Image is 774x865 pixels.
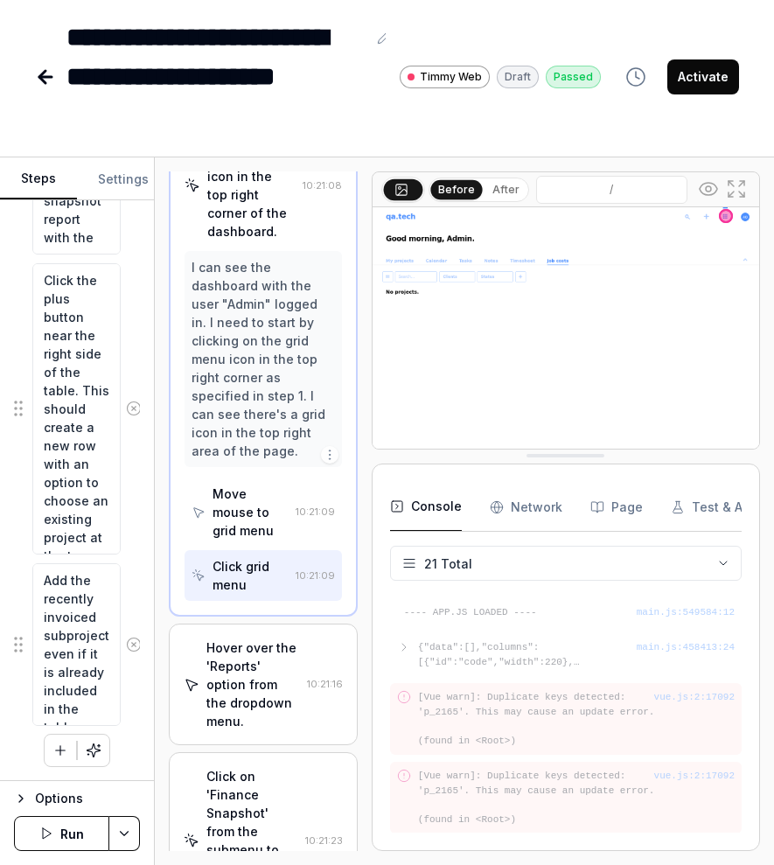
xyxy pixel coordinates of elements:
[14,562,140,727] div: Suggestions
[418,640,637,669] pre: {"data":[],"columns":[{"id":"code","width":220},{"id":"budget","width":120},{"id":"ooh","width":1...
[206,638,300,730] div: Hover over the 'Reports' option from the dropdown menu.
[637,640,735,655] button: main.js:458413:24
[667,59,739,94] button: Activate
[14,262,140,555] div: Suggestions
[637,640,735,655] div: main.js : 458413 : 24
[418,690,735,748] pre: [Vue warn]: Duplicate keys detected: 'p_2165'. This may cause an update error. (found in <Root>)
[654,690,735,705] div: vue.js : 2 : 17092
[390,483,462,532] button: Console
[671,483,771,532] button: Test & Agent
[637,605,735,620] div: main.js : 549584 : 12
[305,834,343,847] time: 10:21:23
[654,690,735,705] button: vue.js:2:17092
[185,550,342,601] button: Click grid menu10:21:09
[185,478,342,547] button: Move mouse to grid menu10:21:09
[654,769,735,784] div: vue.js : 2 : 17092
[296,569,335,582] time: 10:21:09
[400,65,490,88] a: Timmy Web
[14,816,109,851] button: Run
[590,483,643,532] button: Page
[546,66,601,88] div: Passed
[490,483,562,532] button: Network
[497,66,539,88] div: Draft
[637,605,735,620] button: main.js:549584:12
[121,391,146,426] button: Remove step
[213,485,289,540] div: Move mouse to grid menu
[307,678,343,690] time: 10:21:16
[192,258,335,460] div: I can see the dashboard with the user "Admin" logged in. I need to start by clicking on the grid ...
[615,59,657,94] button: View version history
[430,179,482,199] button: Before
[35,788,140,809] div: Options
[485,180,526,199] button: After
[418,769,735,827] pre: [Vue warn]: Duplicate keys detected: 'p_2165'. This may cause an update error. (found in <Root>)
[303,179,342,192] time: 10:21:08
[77,158,170,200] button: Settings
[373,207,759,449] img: Screenshot
[296,506,335,518] time: 10:21:09
[14,788,140,809] button: Options
[722,175,750,203] button: Open in full screen
[207,130,296,241] div: Left-click on the grid menu icon in the top right corner of the dashboard.
[654,769,735,784] button: vue.js:2:17092
[694,175,722,203] button: Show all interative elements
[404,605,735,620] pre: ---- APP.JS LOADED ----
[420,69,482,85] span: Timmy Web
[213,557,289,594] div: Click grid menu
[121,627,146,662] button: Remove step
